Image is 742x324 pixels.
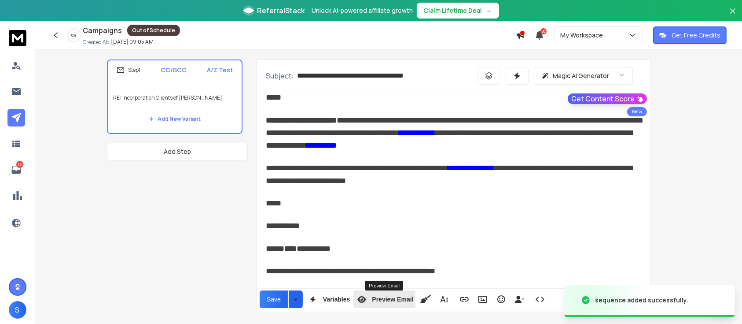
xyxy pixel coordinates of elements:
button: Add Step [107,143,248,160]
button: Get Content Score [568,93,647,104]
p: RE: Incorporation Clients of [PERSON_NAME] [113,86,236,110]
span: → [486,6,492,15]
button: Clean HTML [417,290,434,308]
button: More Text [436,290,452,308]
span: ReferralStack [257,5,305,16]
button: Variables [305,290,352,308]
button: S [9,301,26,319]
p: A/Z Test [207,66,233,74]
span: Preview Email [370,296,415,303]
button: Preview Email [353,290,415,308]
span: Variables [321,296,352,303]
p: [DATE] 09:05 AM [111,38,154,45]
button: Insert Image (Ctrl+P) [474,290,491,308]
p: Created At: [83,39,109,46]
div: Out of Schedule [127,25,180,36]
div: Beta [627,107,647,116]
p: 0 % [72,33,77,38]
button: Claim Lifetime Deal→ [417,3,499,19]
p: CC/BCC [161,66,187,74]
p: Unlock AI-powered affiliate growth [312,6,413,15]
button: Insert Link (Ctrl+K) [456,290,473,308]
p: My Workspace [560,31,606,40]
button: Get Free Credits [653,26,727,44]
p: Subject: [266,71,294,81]
a: 75 [7,161,25,179]
button: Emoticons [493,290,510,308]
h1: Campaigns [83,25,122,36]
p: Get Free Credits [672,31,720,40]
button: Magic AI Generator [534,67,633,85]
button: Insert Unsubscribe Link [511,290,528,308]
button: Close banner [727,5,738,26]
div: sequence added successfully. [595,296,688,305]
button: Save [260,290,288,308]
div: Step 1 [117,66,140,74]
span: 50 [540,28,547,34]
div: Preview Email [365,281,403,290]
p: 75 [16,161,23,168]
p: Magic AI Generator [553,71,609,80]
button: Code View [532,290,548,308]
li: Step1CC/BCCA/Z TestRE: Incorporation Clients of [PERSON_NAME]Add New Variant [107,60,242,134]
button: Add New Variant [142,110,208,128]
